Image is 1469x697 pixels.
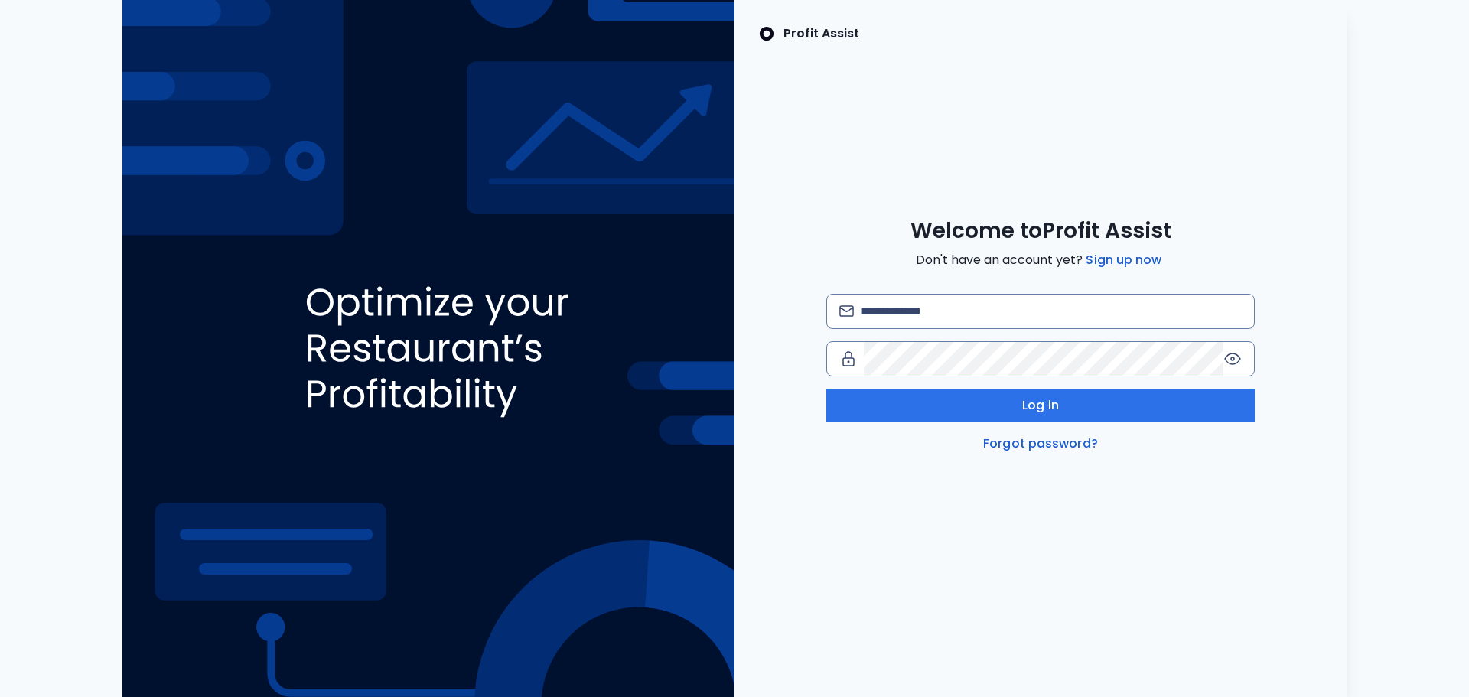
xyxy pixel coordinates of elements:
[783,24,859,43] p: Profit Assist
[826,389,1255,422] button: Log in
[839,305,854,317] img: email
[916,251,1164,269] span: Don't have an account yet?
[910,217,1171,245] span: Welcome to Profit Assist
[1022,396,1059,415] span: Log in
[1083,251,1164,269] a: Sign up now
[980,435,1101,453] a: Forgot password?
[759,24,774,43] img: SpotOn Logo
